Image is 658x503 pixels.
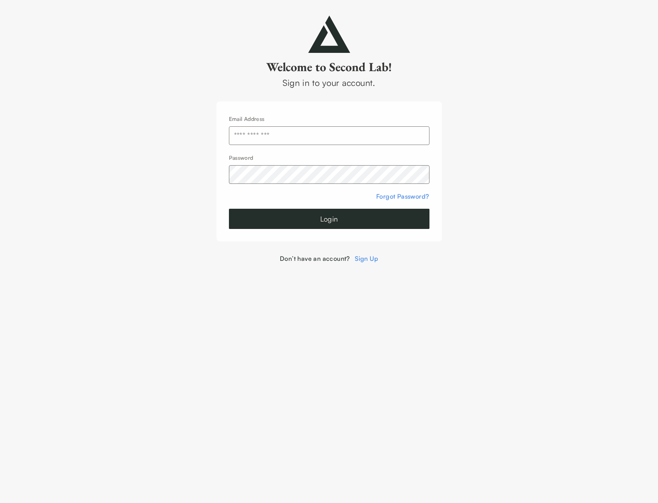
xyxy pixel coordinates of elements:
[376,192,429,200] a: Forgot Password?
[308,16,350,53] img: secondlab-logo
[229,154,253,161] label: Password
[216,59,442,75] h2: Welcome to Second Lab!
[229,209,429,229] button: Login
[229,115,265,122] label: Email Address
[355,255,378,262] a: Sign Up
[216,254,442,263] div: Don’t have an account?
[216,76,442,89] div: Sign in to your account.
